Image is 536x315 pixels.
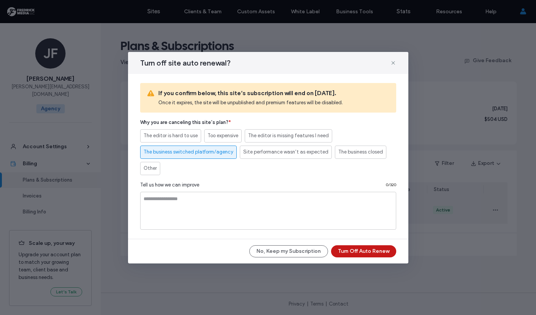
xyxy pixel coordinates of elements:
span: 0 / 320 [386,182,396,188]
span: The editor is missing features I need [248,132,329,139]
div: Keywords by Traffic [84,45,128,50]
span: The business switched platform/agency [144,148,233,156]
img: logo_orange.svg [12,12,18,18]
img: tab_keywords_by_traffic_grey.svg [75,44,81,50]
div: Domain: [DOMAIN_NAME] [20,20,83,26]
span: Help [17,5,33,12]
button: No, Keep my Subscription [249,245,328,257]
img: tab_domain_overview_orange.svg [20,44,27,50]
span: If you confirm below, this site’s subscription will end on [DATE]. [158,89,390,97]
span: Why you are canceling this site’s plan? [140,119,396,126]
img: website_grey.svg [12,20,18,26]
span: Too expensive [208,132,238,139]
div: v 4.0.25 [21,12,37,18]
span: Turn off site auto renewal? [140,58,231,68]
span: Once it expires, the site will be unpublished and premium features will be disabled. [158,99,390,107]
span: The business closed [338,148,383,156]
span: Other [144,165,157,172]
span: The editor is hard to use [144,132,198,139]
button: Turn Off Auto Renew [331,245,396,257]
span: Site performance wasn’t as expected [243,148,328,156]
div: Domain Overview [29,45,68,50]
span: Tell us how we can improve [140,181,199,189]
